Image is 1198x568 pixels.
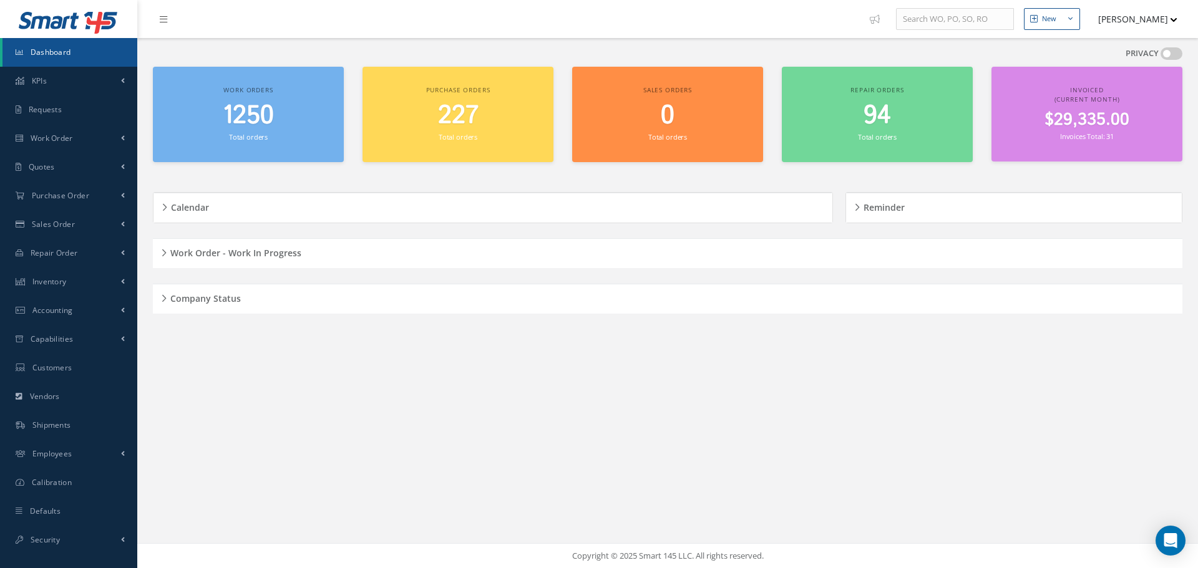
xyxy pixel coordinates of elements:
small: Total orders [858,132,897,142]
h5: Reminder [860,198,905,213]
span: 94 [864,98,891,133]
span: Dashboard [31,47,71,57]
span: Vendors [30,391,60,402]
h5: Company Status [167,289,241,304]
a: Dashboard [2,38,137,67]
span: 227 [438,98,479,133]
input: Search WO, PO, SO, RO [896,8,1014,31]
div: New [1042,14,1056,24]
span: Sales Order [32,219,75,229]
small: Total orders [648,132,687,142]
span: Work orders [223,85,273,94]
label: PRIVACY [1126,47,1159,60]
small: Invoices Total: 31 [1060,132,1114,141]
span: Capabilities [31,334,74,344]
div: Open Intercom Messenger [1156,526,1186,556]
span: Employees [32,448,72,459]
a: Invoiced (Current Month) $29,335.00 Invoices Total: 31 [991,67,1182,161]
span: $29,335.00 [1045,108,1129,132]
span: Calibration [32,477,72,488]
span: Invoiced [1070,85,1104,94]
span: Quotes [29,161,55,172]
span: Requests [29,104,62,115]
span: Defaults [30,506,61,516]
a: Work orders 1250 Total orders [153,67,344,162]
span: Shipments [32,420,71,430]
small: Total orders [439,132,477,142]
span: Sales orders [643,85,692,94]
span: Repair orders [850,85,903,94]
span: Customers [32,362,72,373]
a: Sales orders 0 Total orders [572,67,763,162]
span: Repair Order [31,248,78,258]
span: 1250 [223,98,274,133]
span: KPIs [32,75,47,86]
span: Purchase Order [32,190,89,201]
span: 0 [661,98,674,133]
span: (Current Month) [1054,95,1120,103]
a: Repair orders 94 Total orders [782,67,973,162]
a: Purchase orders 227 Total orders [363,67,553,162]
button: [PERSON_NAME] [1086,7,1177,31]
span: Purchase orders [426,85,490,94]
small: Total orders [229,132,268,142]
div: Copyright © 2025 Smart 145 LLC. All rights reserved. [150,550,1186,562]
button: New [1024,8,1080,30]
h5: Work Order - Work In Progress [167,244,301,259]
span: Security [31,534,60,545]
span: Work Order [31,133,73,143]
h5: Calendar [167,198,209,213]
span: Inventory [32,276,67,287]
span: Accounting [32,305,73,315]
